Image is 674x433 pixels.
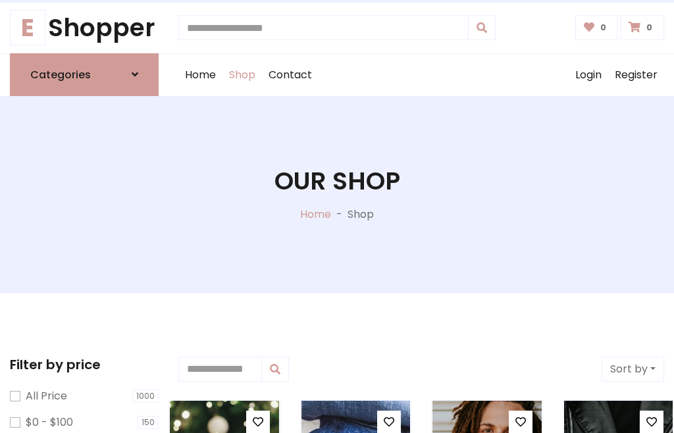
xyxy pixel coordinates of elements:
[10,10,45,45] span: E
[132,390,159,403] span: 1000
[26,388,67,404] label: All Price
[178,54,222,96] a: Home
[348,207,374,222] p: Shop
[602,357,664,382] button: Sort by
[10,13,159,43] h1: Shopper
[26,415,73,430] label: $0 - $100
[569,54,608,96] a: Login
[10,53,159,96] a: Categories
[262,54,319,96] a: Contact
[608,54,664,96] a: Register
[575,15,618,40] a: 0
[10,13,159,43] a: EShopper
[222,54,262,96] a: Shop
[138,416,159,429] span: 150
[274,166,400,196] h1: Our Shop
[10,357,159,372] h5: Filter by price
[620,15,664,40] a: 0
[331,207,348,222] p: -
[643,22,656,34] span: 0
[300,207,331,222] a: Home
[597,22,609,34] span: 0
[30,68,91,81] h6: Categories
